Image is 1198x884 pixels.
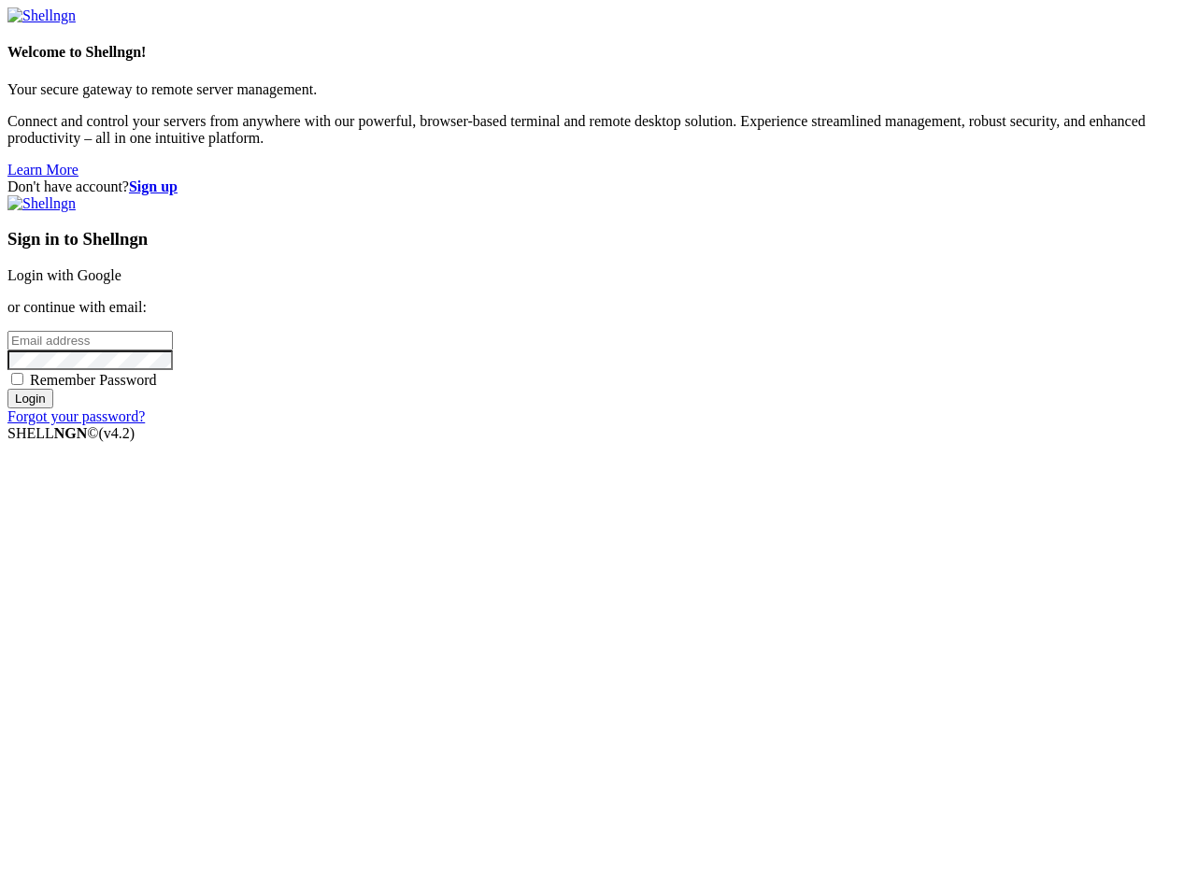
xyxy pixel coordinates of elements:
h3: Sign in to Shellngn [7,229,1191,250]
a: Sign up [129,178,178,194]
span: 4.2.0 [99,425,135,441]
p: Your secure gateway to remote server management. [7,81,1191,98]
input: Remember Password [11,373,23,385]
input: Login [7,389,53,408]
b: NGN [54,425,88,441]
img: Shellngn [7,195,76,212]
div: Don't have account? [7,178,1191,195]
input: Email address [7,331,173,350]
p: Connect and control your servers from anywhere with our powerful, browser-based terminal and remo... [7,113,1191,147]
span: Remember Password [30,372,157,388]
h4: Welcome to Shellngn! [7,44,1191,61]
a: Login with Google [7,267,121,283]
span: SHELL © [7,425,135,441]
img: Shellngn [7,7,76,24]
p: or continue with email: [7,299,1191,316]
a: Forgot your password? [7,408,145,424]
a: Learn More [7,162,78,178]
